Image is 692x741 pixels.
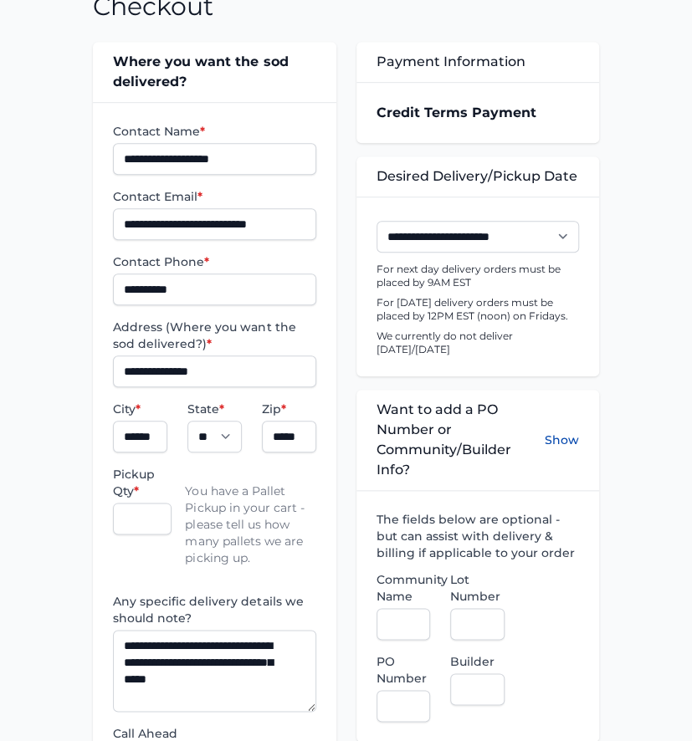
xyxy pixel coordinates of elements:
p: For next day delivery orders must be placed by 9AM EST [377,263,579,289]
p: For [DATE] delivery orders must be placed by 12PM EST (noon) on Fridays. [377,296,579,323]
label: Address (Where you want the sod delivered?) [113,319,315,352]
label: Contact Name [113,123,315,140]
label: Lot Number [450,571,505,605]
div: Where you want the sod delivered? [93,42,336,102]
p: You have a Pallet Pickup in your cart - please tell us how many pallets we are picking up. [185,466,315,566]
button: Show [545,400,579,480]
label: State [187,401,242,417]
p: We currently do not deliver [DATE]/[DATE] [377,330,579,356]
label: Contact Email [113,188,315,205]
strong: Credit Terms Payment [377,105,536,120]
div: Payment Information [356,42,599,82]
label: Community Name [377,571,431,605]
label: Builder [450,653,505,670]
label: Zip [262,401,316,417]
label: PO Number [377,653,431,687]
label: Contact Phone [113,253,315,270]
div: Desired Delivery/Pickup Date [356,156,599,197]
label: Pickup Qty [113,466,172,499]
label: City [113,401,167,417]
label: The fields below are optional - but can assist with delivery & billing if applicable to your order [377,511,579,561]
span: Want to add a PO Number or Community/Builder Info? [377,400,545,480]
label: Any specific delivery details we should note? [113,593,315,626]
